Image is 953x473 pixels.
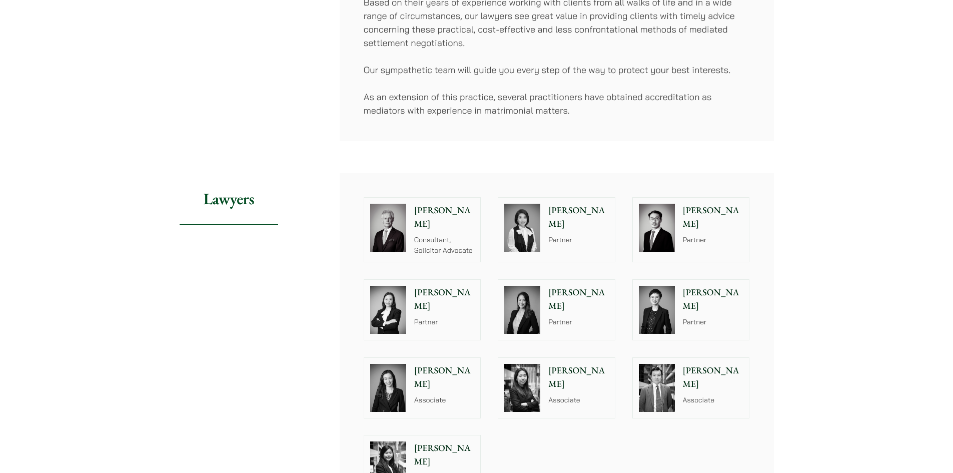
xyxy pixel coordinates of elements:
p: [PERSON_NAME] [414,286,475,313]
p: Partner [683,317,743,327]
p: [PERSON_NAME] [548,286,609,313]
a: [PERSON_NAME] Partner [498,279,615,340]
p: [PERSON_NAME] [548,204,609,231]
a: [PERSON_NAME] Associate [498,357,615,418]
a: [PERSON_NAME] Partner [632,279,750,340]
p: [PERSON_NAME] [414,204,475,231]
a: [PERSON_NAME] Associate [364,357,481,418]
p: As an extension of this practice, several practitioners have obtained accreditation as mediators ... [364,90,750,117]
p: Associate [683,395,743,405]
p: Partner [414,317,475,327]
a: [PERSON_NAME] Associate [632,357,750,418]
p: [PERSON_NAME] [683,204,743,231]
p: [PERSON_NAME] [683,286,743,313]
p: Our sympathetic team will guide you every step of the way to protect your best interests. [364,63,750,77]
a: [PERSON_NAME] Partner [364,279,481,340]
h2: Lawyers [180,173,278,225]
a: [PERSON_NAME] Partner [632,197,750,262]
p: Associate [548,395,609,405]
p: Partner [548,235,609,245]
p: Partner [683,235,743,245]
p: [PERSON_NAME] [414,441,475,468]
p: Consultant, Solicitor Advocate [414,235,475,256]
p: [PERSON_NAME] [548,364,609,391]
p: [PERSON_NAME] [683,364,743,391]
p: [PERSON_NAME] [414,364,475,391]
a: [PERSON_NAME] Partner [498,197,615,262]
p: Associate [414,395,475,405]
p: Partner [548,317,609,327]
a: [PERSON_NAME] Consultant, Solicitor Advocate [364,197,481,262]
